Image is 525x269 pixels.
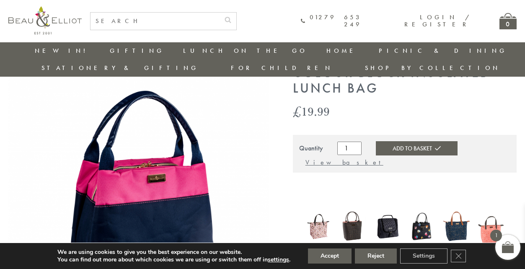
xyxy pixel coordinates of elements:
input: SEARCH [91,13,220,30]
a: Lunch On The Go [183,47,307,55]
p: You can find out more about which cookies we are using or switch them off in . [57,256,290,264]
a: Navy 7L Luxury Insulated Lunch Bag [443,209,469,246]
button: Add to Basket [376,141,458,155]
a: Gifting [110,47,164,55]
a: Shop by collection [365,64,500,72]
a: Stationery & Gifting [41,64,199,72]
input: Product quantity [337,142,362,155]
img: logo [8,6,82,34]
button: Accept [308,248,352,264]
a: Emily Heart Insulated Lunch Bag [409,211,435,243]
div: Quantity [299,145,323,152]
a: Insulated 7L Luxury Lunch Bag [478,210,504,245]
button: Close GDPR Cookie Banner [451,250,466,262]
button: settings [268,256,289,264]
a: View basket [305,155,383,166]
a: For Children [231,64,333,72]
h1: Colour Block Insulated Lunch Bag [293,65,517,96]
a: Picnic & Dining [379,47,507,55]
a: Manhattan Larger Lunch Bag [374,210,400,245]
img: Dove Insulated Lunch Bag [340,210,366,243]
span: £ [293,103,301,120]
a: Login / Register [404,13,470,28]
p: We are using cookies to give you the best experience on our website. [57,248,290,256]
iframe: Secure express checkout frame [405,178,518,198]
img: Manhattan Larger Lunch Bag [374,210,400,243]
img: Emily Heart Insulated Lunch Bag [409,211,435,242]
img: Boho Luxury Insulated Lunch Bag [305,210,331,243]
bdi: 19.99 [293,103,330,120]
a: New in! [35,47,91,55]
img: Navy 7L Luxury Insulated Lunch Bag [443,209,469,243]
a: 0 [499,13,517,29]
button: Reject [355,248,397,264]
a: 01279 653 249 [301,14,362,28]
a: Boho Luxury Insulated Lunch Bag [305,210,331,245]
button: Settings [400,248,447,264]
iframe: Secure express checkout frame [291,178,404,198]
img: Insulated 7L Luxury Lunch Bag [478,210,504,243]
a: Home [326,47,360,55]
span: 1 [490,230,502,241]
a: Dove Insulated Lunch Bag [340,210,366,245]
